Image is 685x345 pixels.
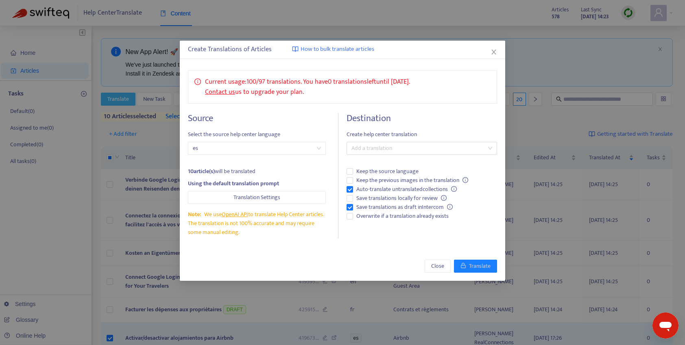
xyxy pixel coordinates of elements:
span: Auto-translate untranslated collections [353,185,460,194]
span: info-circle [441,195,447,201]
button: Close [425,260,451,273]
span: Keep the previous images in the translation [353,176,471,185]
span: Note: [188,210,201,219]
span: Close [431,262,444,271]
h4: Destination [347,113,497,124]
h4: Source [188,113,326,124]
span: close [491,49,497,55]
span: info-circle [447,204,453,210]
span: Save translations as draft in Intercom [353,203,456,212]
button: Close [489,48,498,56]
button: Translate [454,260,497,273]
span: How to bulk translate articles [301,45,374,54]
div: Create Translations of Articles [188,45,497,54]
a: Contact us [205,87,235,98]
img: image-link [292,46,299,52]
div: Using the default translation prompt [188,179,326,188]
a: How to bulk translate articles [292,45,374,54]
iframe: Botón para iniciar la ventana de mensajería [652,312,678,338]
span: info-circle [194,77,201,85]
span: Create help center translation [347,130,497,139]
strong: 10 article(s) [188,167,215,176]
span: Select the source help center language [188,130,326,139]
button: Translation Settings [188,191,326,204]
span: info-circle [462,177,468,183]
span: Save translations locally for review [353,194,450,203]
div: will be translated [188,167,326,176]
span: info-circle [451,186,457,192]
span: Translation Settings [233,193,280,202]
span: es [193,142,321,154]
span: Overwrite if a translation already exists [353,212,452,221]
span: Keep the source language [353,167,422,176]
div: We use to translate Help Center articles. The translation is not 100% accurate and may require so... [188,210,326,237]
a: OpenAI API [222,210,248,219]
p: Current usage: 100 / 97 translations . You have 0 translations left until [DATE] . [205,77,410,97]
div: us to upgrade your plan. [205,87,410,97]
